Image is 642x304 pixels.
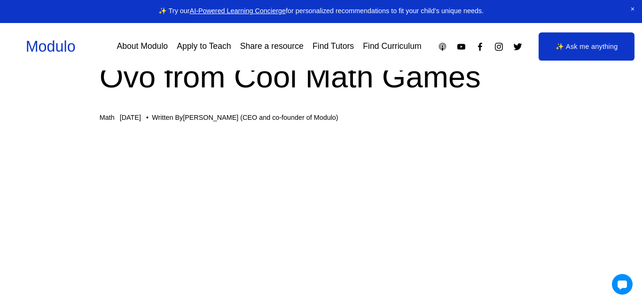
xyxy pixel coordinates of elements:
a: Apply to Teach [177,39,231,55]
span: [DATE] [120,114,141,121]
a: [PERSON_NAME] (CEO and co-founder of Modulo) [183,114,338,121]
div: Written By [152,114,338,122]
a: Instagram [494,42,504,52]
a: Find Tutors [313,39,354,55]
a: YouTube [456,42,466,52]
a: About Modulo [117,39,168,55]
a: Math [100,114,115,121]
a: Apple Podcasts [438,42,447,52]
a: Twitter [513,42,523,52]
h1: Ovo from Cool Math Games [100,55,543,98]
a: Find Curriculum [363,39,421,55]
a: ✨ Ask me anything [539,32,634,61]
a: AI-Powered Learning Concierge [190,7,286,15]
a: Facebook [475,42,485,52]
a: Modulo [26,38,76,55]
a: Share a resource [240,39,304,55]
